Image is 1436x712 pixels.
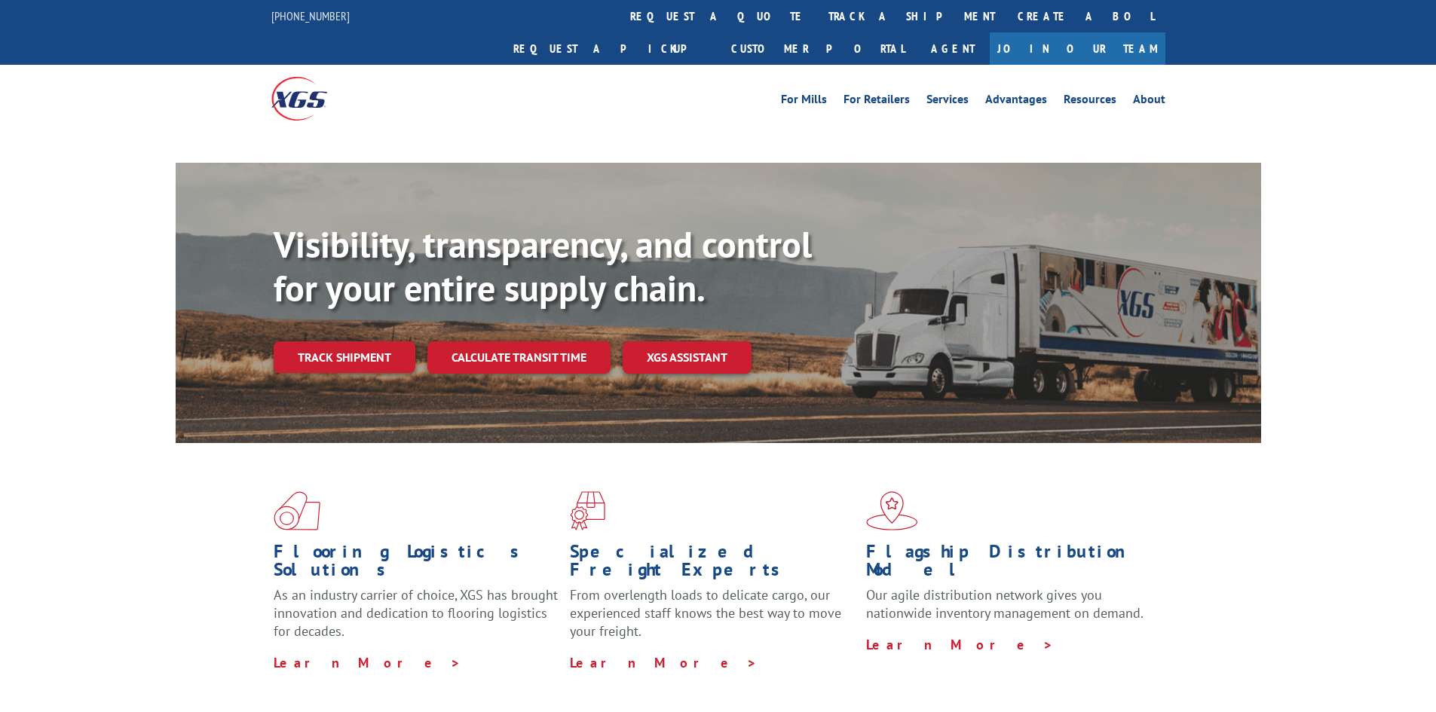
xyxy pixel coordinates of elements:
a: For Retailers [844,93,910,110]
a: [PHONE_NUMBER] [271,8,350,23]
span: Our agile distribution network gives you nationwide inventory management on demand. [866,586,1144,622]
img: xgs-icon-focused-on-flooring-red [570,491,605,530]
a: About [1133,93,1165,110]
a: For Mills [781,93,827,110]
span: As an industry carrier of choice, XGS has brought innovation and dedication to flooring logistics... [274,586,558,640]
a: Learn More > [570,654,758,671]
img: xgs-icon-flagship-distribution-model-red [866,491,918,530]
p: From overlength loads to delicate cargo, our experienced staff knows the best way to move your fr... [570,586,855,653]
img: xgs-icon-total-supply-chain-intelligence-red [274,491,320,530]
a: Advantages [985,93,1047,110]
a: Resources [1064,93,1116,110]
a: Learn More > [274,654,461,671]
a: Agent [916,32,990,65]
a: Customer Portal [720,32,916,65]
a: Learn More > [866,636,1054,653]
a: Join Our Team [990,32,1165,65]
a: Services [926,93,969,110]
h1: Specialized Freight Experts [570,542,855,586]
h1: Flagship Distribution Model [866,542,1151,586]
a: Calculate transit time [427,341,611,374]
a: XGS ASSISTANT [623,341,752,374]
b: Visibility, transparency, and control for your entire supply chain. [274,221,812,311]
a: Request a pickup [502,32,720,65]
h1: Flooring Logistics Solutions [274,542,559,586]
a: Track shipment [274,341,415,373]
